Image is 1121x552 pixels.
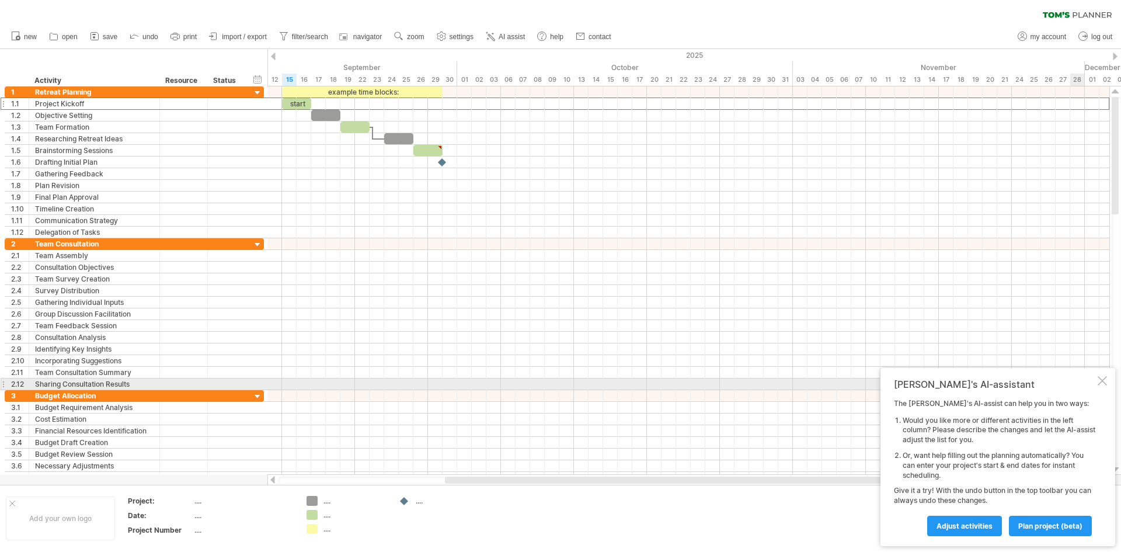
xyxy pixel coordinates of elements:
[574,74,589,86] div: Monday, 13 October 2025
[326,74,340,86] div: Thursday, 18 September 2025
[953,74,968,86] div: Tuesday, 18 November 2025
[35,227,154,238] div: Delegation of Tasks
[282,74,297,86] div: Monday, 15 September 2025
[927,516,1002,536] a: Adjust activities
[1070,74,1085,86] div: Friday, 28 November 2025
[222,33,267,41] span: import / export
[8,29,40,44] a: new
[1041,74,1056,86] div: Wednesday, 26 November 2025
[35,145,154,156] div: Brainstorming Sessions
[457,61,793,74] div: October 2025
[11,332,29,343] div: 2.8
[1099,74,1114,86] div: Tuesday, 2 December 2025
[1091,33,1112,41] span: log out
[11,203,29,214] div: 1.10
[603,74,618,86] div: Wednesday, 15 October 2025
[11,192,29,203] div: 1.9
[6,497,115,540] div: Add your own logo
[337,29,385,44] a: navigator
[559,74,574,86] div: Friday, 10 October 2025
[1012,74,1026,86] div: Monday, 24 November 2025
[267,74,282,86] div: Friday, 12 September 2025
[62,33,78,41] span: open
[35,402,154,413] div: Budget Requirement Analysis
[127,29,162,44] a: undo
[428,74,443,86] div: Monday, 29 September 2025
[413,74,428,86] div: Friday, 26 September 2025
[968,74,983,86] div: Wednesday, 19 November 2025
[35,437,154,448] div: Budget Draft Creation
[647,74,662,86] div: Monday, 20 October 2025
[35,343,154,355] div: Identifying Key Insights
[35,379,154,390] div: Sharing Consultation Results
[764,74,778,86] div: Thursday, 30 October 2025
[983,74,997,86] div: Thursday, 20 November 2025
[35,320,154,331] div: Team Feedback Session
[353,33,382,41] span: navigator
[545,74,559,86] div: Thursday, 9 October 2025
[457,74,472,86] div: Wednesday, 1 October 2025
[499,33,525,41] span: AI assist
[128,496,192,506] div: Project:
[35,121,154,133] div: Team Formation
[11,414,29,425] div: 3.2
[11,425,29,436] div: 3.3
[1056,74,1070,86] div: Thursday, 27 November 2025
[903,416,1095,445] li: Would you like more or different activities in the left column? Please describe the changes and l...
[34,75,153,86] div: Activity
[323,524,387,534] div: ....
[35,425,154,436] div: Financial Resources Identification
[793,61,1085,74] div: November 2025
[340,74,355,86] div: Friday, 19 September 2025
[35,285,154,296] div: Survey Distribution
[11,145,29,156] div: 1.5
[35,192,154,203] div: Final Plan Approval
[11,180,29,191] div: 1.8
[11,157,29,168] div: 1.6
[370,74,384,86] div: Tuesday, 23 September 2025
[837,74,851,86] div: Thursday, 6 November 2025
[1085,74,1099,86] div: Monday, 1 December 2025
[534,29,567,44] a: help
[35,238,154,249] div: Team Consultation
[128,511,192,520] div: Date:
[282,98,311,109] div: start
[35,262,154,273] div: Consultation Objectives
[734,74,749,86] div: Tuesday, 28 October 2025
[35,414,154,425] div: Cost Estimation
[516,74,530,86] div: Tuesday, 7 October 2025
[793,74,807,86] div: Monday, 3 November 2025
[937,522,993,530] span: Adjust activities
[573,29,615,44] a: contact
[323,510,387,520] div: ....
[1018,522,1082,530] span: plan project (beta)
[35,308,154,320] div: Group Discussion Facilitation
[11,355,29,366] div: 2.10
[194,496,293,506] div: ....
[206,29,270,44] a: import / export
[46,29,81,44] a: open
[11,437,29,448] div: 3.4
[894,399,1095,536] div: The [PERSON_NAME]'s AI-assist can help you in two ways: Give it a try! With the undo button in th...
[11,472,29,483] div: 3.7
[282,86,443,98] div: example time blocks:
[11,227,29,238] div: 1.12
[35,110,154,121] div: Objective Setting
[142,33,158,41] span: undo
[213,75,239,86] div: Status
[103,33,117,41] span: save
[589,33,611,41] span: contact
[1009,516,1092,536] a: plan project (beta)
[443,74,457,86] div: Tuesday, 30 September 2025
[11,262,29,273] div: 2.2
[11,121,29,133] div: 1.3
[778,74,793,86] div: Friday, 31 October 2025
[11,238,29,249] div: 2
[136,61,457,74] div: September 2025
[501,74,516,86] div: Monday, 6 October 2025
[35,215,154,226] div: Communication Strategy
[128,525,192,535] div: Project Number
[1031,33,1066,41] span: my account
[35,297,154,308] div: Gathering Individual Inputs
[11,273,29,284] div: 2.3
